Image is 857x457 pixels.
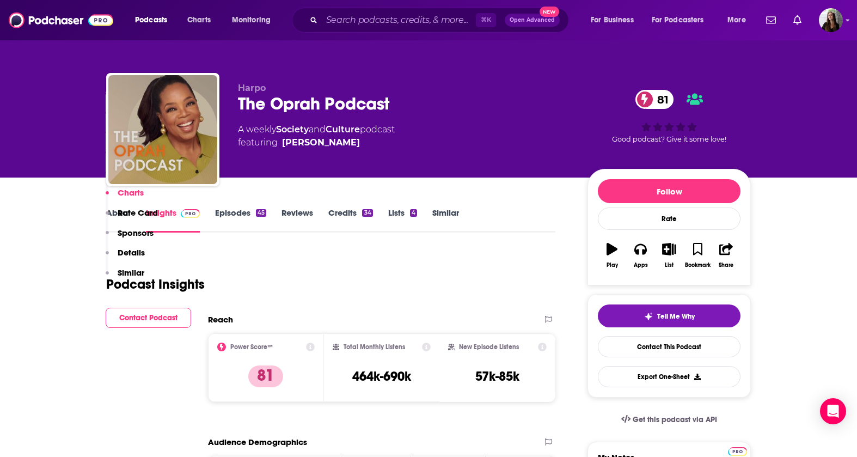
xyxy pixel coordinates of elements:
[238,136,395,149] span: featuring
[645,11,720,29] button: open menu
[540,7,559,17] span: New
[187,13,211,28] span: Charts
[820,398,846,424] div: Open Intercom Messenger
[230,343,273,351] h2: Power Score™
[344,343,405,351] h2: Total Monthly Listens
[118,247,145,258] p: Details
[352,368,411,385] h3: 464k-690k
[256,209,266,217] div: 45
[248,365,283,387] p: 81
[224,11,285,29] button: open menu
[106,247,145,267] button: Details
[362,209,372,217] div: 34
[789,11,806,29] a: Show notifications dropdown
[9,10,113,31] img: Podchaser - Follow, Share and Rate Podcasts
[607,262,618,269] div: Play
[127,11,181,29] button: open menu
[634,262,648,269] div: Apps
[598,304,740,327] button: tell me why sparkleTell Me Why
[644,312,653,321] img: tell me why sparkle
[683,236,712,275] button: Bookmark
[762,11,780,29] a: Show notifications dropdown
[646,90,674,109] span: 81
[309,124,326,135] span: and
[587,83,751,150] div: 81Good podcast? Give it some love!
[591,13,634,28] span: For Business
[432,208,459,233] a: Similar
[598,366,740,387] button: Export One-Sheet
[728,446,747,456] a: Pro website
[613,406,726,433] a: Get this podcast via API
[719,262,733,269] div: Share
[215,208,266,233] a: Episodes45
[819,8,843,32] span: Logged in as bnmartinn
[388,208,417,233] a: Lists4
[232,13,271,28] span: Monitoring
[476,13,496,27] span: ⌘ K
[657,312,695,321] span: Tell Me Why
[727,13,746,28] span: More
[655,236,683,275] button: List
[598,208,740,230] div: Rate
[598,336,740,357] a: Contact This Podcast
[208,437,307,447] h2: Audience Demographics
[322,11,476,29] input: Search podcasts, credits, & more...
[459,343,519,351] h2: New Episode Listens
[118,208,158,218] p: Rate Card
[510,17,555,23] span: Open Advanced
[281,208,313,233] a: Reviews
[326,124,360,135] a: Culture
[106,267,144,288] button: Similar
[728,447,747,456] img: Podchaser Pro
[118,267,144,278] p: Similar
[635,90,674,109] a: 81
[475,368,519,385] h3: 57k-85k
[410,209,417,217] div: 4
[106,308,191,328] button: Contact Podcast
[180,11,217,29] a: Charts
[626,236,654,275] button: Apps
[302,8,579,33] div: Search podcasts, credits, & more...
[819,8,843,32] button: Show profile menu
[118,228,154,238] p: Sponsors
[685,262,711,269] div: Bookmark
[652,13,704,28] span: For Podcasters
[238,83,266,93] span: Harpo
[208,314,233,325] h2: Reach
[505,14,560,27] button: Open AdvancedNew
[598,179,740,203] button: Follow
[720,11,760,29] button: open menu
[276,124,309,135] a: Society
[633,415,717,424] span: Get this podcast via API
[612,135,726,143] span: Good podcast? Give it some love!
[598,236,626,275] button: Play
[819,8,843,32] img: User Profile
[238,123,395,149] div: A weekly podcast
[106,208,158,228] button: Rate Card
[712,236,740,275] button: Share
[665,262,674,269] div: List
[583,11,647,29] button: open menu
[106,228,154,248] button: Sponsors
[135,13,167,28] span: Podcasts
[282,136,360,149] a: Oprah Winfrey
[328,208,372,233] a: Credits34
[108,75,217,184] img: The Oprah Podcast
